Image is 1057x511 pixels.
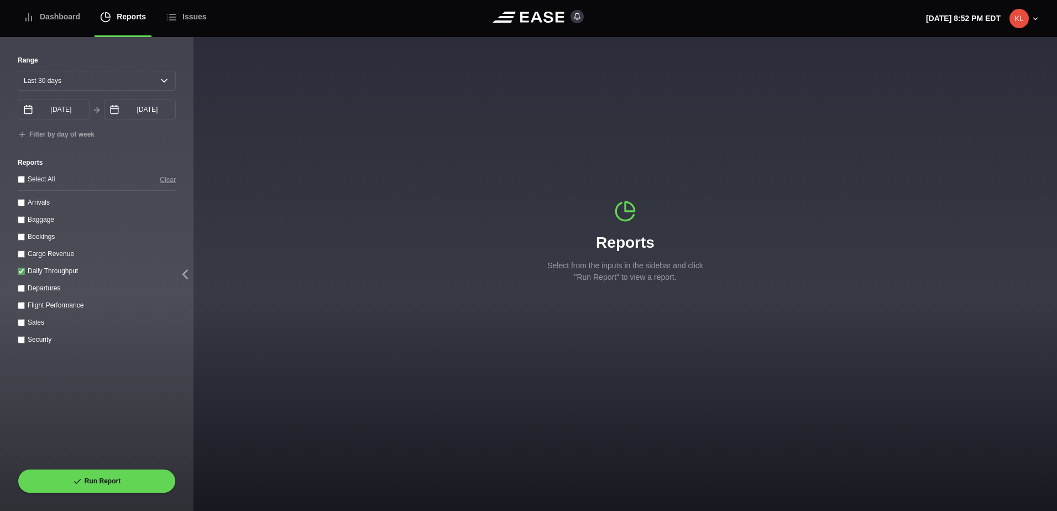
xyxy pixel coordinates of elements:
[542,231,708,254] h1: Reports
[542,260,708,283] p: Select from the inputs in the sidebar and click "Run Report" to view a report.
[28,267,78,275] label: Daily Throughput
[18,469,176,493] button: Run Report
[926,13,1001,24] p: [DATE] 8:52 PM EDT
[104,100,176,119] input: mm/dd/yyyy
[160,174,176,185] button: Clear
[18,100,90,119] input: mm/dd/yyyy
[28,319,44,326] label: Sales
[28,233,55,241] label: Bookings
[18,55,176,65] label: Range
[18,158,176,168] label: Reports
[18,131,95,139] button: Filter by day of week
[1009,9,1029,28] img: 8d9eb65ae2cfb5286abbcbdb12c50e97
[28,250,74,258] label: Cargo Revenue
[28,216,54,223] label: Baggage
[542,200,708,283] div: Reports
[28,199,50,206] label: Arrivals
[28,336,51,343] label: Security
[28,301,83,309] label: Flight Performance
[28,175,55,183] label: Select All
[28,284,60,292] label: Departures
